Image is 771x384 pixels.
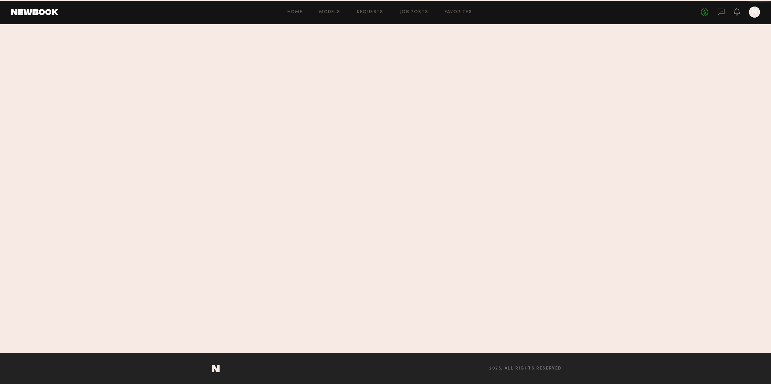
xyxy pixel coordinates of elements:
a: Favorites [445,10,472,14]
a: Models [319,10,340,14]
a: Home [287,10,303,14]
a: N [749,7,760,18]
a: Job Posts [400,10,429,14]
span: 2025, all rights reserved [489,366,562,371]
a: Requests [357,10,383,14]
